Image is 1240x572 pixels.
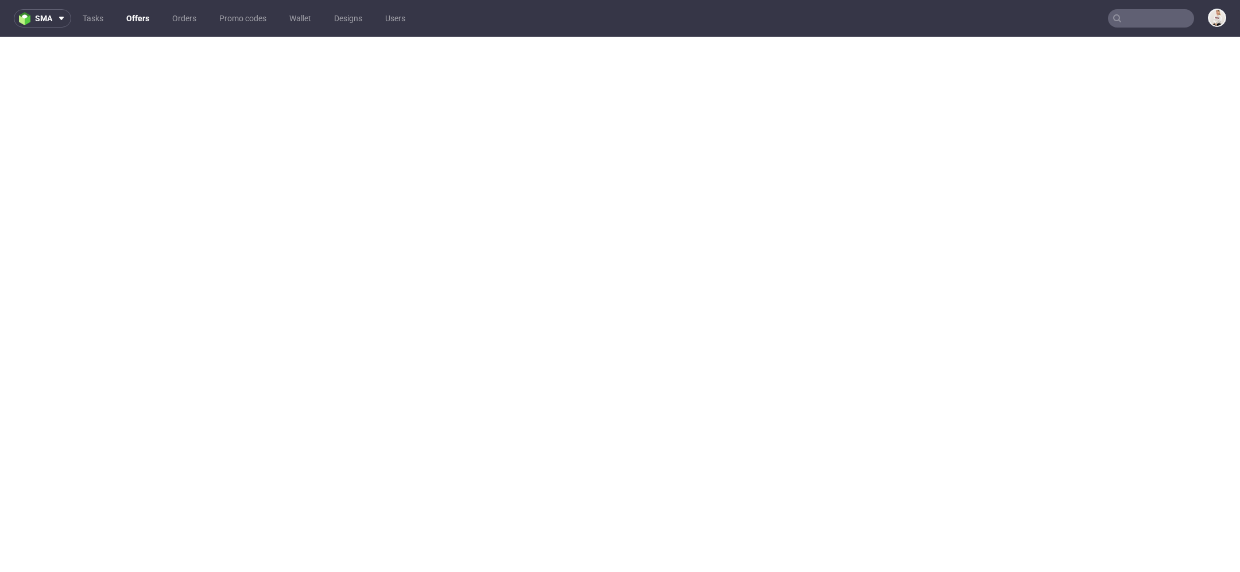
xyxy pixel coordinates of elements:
img: logo [19,12,35,25]
img: Mari Fok [1209,10,1225,26]
span: sma [35,14,52,22]
a: Designs [327,9,369,28]
a: Wallet [282,9,318,28]
button: sma [14,9,71,28]
a: Orders [165,9,203,28]
a: Users [378,9,412,28]
a: Offers [119,9,156,28]
a: Tasks [76,9,110,28]
a: Promo codes [212,9,273,28]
